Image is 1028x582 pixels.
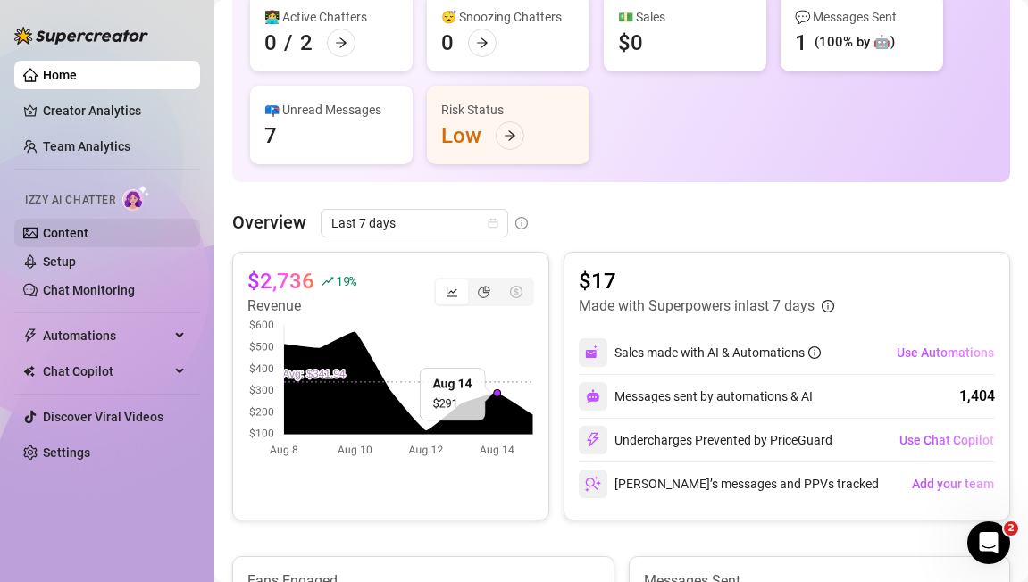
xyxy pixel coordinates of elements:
img: svg%3e [586,389,600,403]
article: $2,736 [247,267,314,295]
span: arrow-right [476,37,489,49]
img: logo-BBDzfeDw.svg [14,27,148,45]
img: svg%3e [585,476,601,492]
a: Setup [43,254,76,269]
span: info-circle [808,346,821,359]
article: Revenue [247,295,356,317]
img: svg%3e [585,432,601,448]
div: (100% by 🤖) [815,32,895,54]
span: Automations [43,321,170,350]
span: Izzy AI Chatter [25,192,115,209]
article: Made with Superpowers in last 7 days [579,295,815,317]
div: Messages sent by automations & AI [579,382,813,411]
div: 1 [795,29,807,57]
button: Use Automations [896,338,995,367]
button: Add your team [911,470,995,498]
span: info-circle [515,217,528,229]
article: Overview [232,209,306,236]
img: svg%3e [585,345,601,361]
span: thunderbolt [23,328,38,343]
a: Creator Analytics [43,96,186,125]
button: Use Chat Copilot [898,426,995,454]
a: Team Analytics [43,139,130,154]
span: Use Chat Copilot [899,433,994,447]
a: Chat Monitoring [43,283,135,297]
div: 2 [300,29,313,57]
span: pie-chart [478,286,490,298]
div: 7 [264,121,277,150]
a: Settings [43,445,90,460]
div: $0 [618,29,643,57]
div: 😴 Snoozing Chatters [441,7,575,27]
iframe: Intercom live chat [967,521,1010,564]
span: Last 7 days [331,210,497,237]
div: 1,404 [959,386,995,407]
span: 2 [1004,521,1018,536]
div: 📪 Unread Messages [264,100,398,120]
a: Home [43,68,77,82]
span: calendar [488,218,498,229]
span: Add your team [912,477,994,491]
img: AI Chatter [122,185,150,211]
div: 💬 Messages Sent [795,7,929,27]
article: $17 [579,267,834,295]
span: Chat Copilot [43,357,170,386]
div: segmented control [434,278,534,306]
div: 0 [441,29,454,57]
div: Undercharges Prevented by PriceGuard [579,426,832,454]
span: arrow-right [335,37,347,49]
span: Use Automations [897,345,994,360]
span: 19 % [336,272,356,289]
div: 👩‍💻 Active Chatters [264,7,398,27]
a: Content [43,226,88,240]
img: Chat Copilot [23,365,35,378]
a: Discover Viral Videos [43,410,163,424]
span: arrow-right [504,129,516,142]
span: rise [322,275,334,287]
span: line-chart [446,286,458,298]
div: 0 [264,29,277,57]
div: [PERSON_NAME]’s messages and PPVs tracked [579,470,879,498]
span: info-circle [822,300,834,312]
div: Risk Status [441,100,575,120]
div: Sales made with AI & Automations [614,343,821,362]
div: 💵 Sales [618,7,752,27]
span: dollar-circle [510,286,522,298]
